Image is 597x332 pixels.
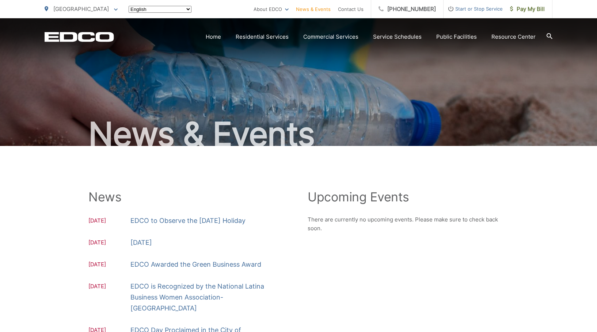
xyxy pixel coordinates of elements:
a: Commercial Services [303,32,358,41]
a: EDCO is Recognized by the National Latina Business Women Association-[GEOGRAPHIC_DATA] [130,281,289,314]
a: Home [206,32,221,41]
a: EDCO to Observe the [DATE] Holiday [130,215,246,226]
span: [DATE] [88,216,130,226]
span: Pay My Bill [510,5,545,13]
a: EDCD logo. Return to the homepage. [45,32,114,42]
a: Service Schedules [373,32,422,41]
a: Resource Center [491,32,536,41]
a: Contact Us [338,5,364,13]
h2: News [88,190,289,204]
select: Select a language [129,6,191,13]
a: EDCO Awarded the Green Business Award [130,259,261,270]
a: About EDCO [254,5,289,13]
span: [DATE] [88,260,130,270]
a: Residential Services [236,32,289,41]
h1: News & Events [45,116,552,153]
a: [DATE] [130,237,152,248]
span: [DATE] [88,282,130,314]
p: There are currently no upcoming events. Please make sure to check back soon. [308,215,509,233]
h2: Upcoming Events [308,190,509,204]
span: [GEOGRAPHIC_DATA] [53,5,109,12]
a: News & Events [296,5,331,13]
span: [DATE] [88,238,130,248]
a: Public Facilities [436,32,477,41]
